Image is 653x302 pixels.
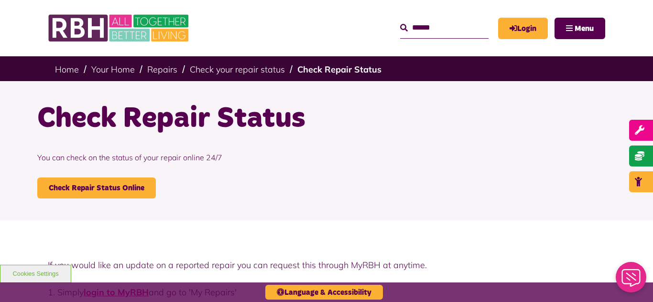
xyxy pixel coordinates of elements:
[555,18,605,39] button: Navigation
[91,64,135,75] a: Your Home
[37,137,616,177] p: You can check on the status of your repair online 24/7
[265,285,383,300] button: Language & Accessibility
[190,64,285,75] a: Check your repair status
[498,18,548,39] a: MyRBH
[610,259,653,302] iframe: Netcall Web Assistant for live chat
[37,177,156,198] a: Check Repair Status Online
[37,100,616,137] h1: Check Repair Status
[297,64,381,75] a: Check Repair Status
[48,259,605,271] p: If you would like an update on a reported repair you can request this through MyRBH at anytime.
[575,25,594,32] span: Menu
[48,10,191,47] img: RBH
[55,64,79,75] a: Home
[147,64,177,75] a: Repairs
